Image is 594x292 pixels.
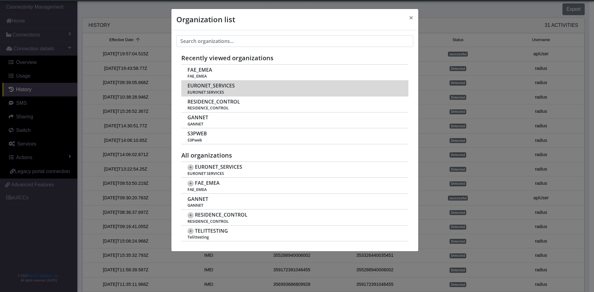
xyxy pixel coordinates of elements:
[187,67,212,73] span: FAE_EMEA
[187,74,402,78] span: FAE_EMEA
[187,122,402,126] span: GANNET
[176,35,413,47] input: Search organizations...
[187,187,402,192] span: FAE_EMEA
[181,54,408,62] h5: Recently viewed organizations
[187,131,207,137] span: S3PWEB
[187,219,402,224] span: RESIDENCE_CONTROL
[187,196,208,202] span: GANNET
[187,90,402,95] span: EURONET SERVICES
[187,235,402,239] span: Telittesting
[187,203,402,208] span: GANNET
[187,115,208,121] span: GANNET
[181,152,408,159] h5: All organizations
[187,138,402,142] span: S3Pweb
[195,228,228,234] span: TELITTESTING
[176,14,235,25] h4: Organization list
[187,106,402,110] span: RESIDENCE_CONTROL
[187,212,194,218] span: +
[195,212,247,218] span: RESIDENCE_CONTROL
[187,164,194,171] span: +
[409,12,413,23] span: ×
[195,180,220,186] span: FAE_EMEA
[195,164,242,170] span: EURONET_SERVICES
[187,171,402,176] span: EURONET SERVICES
[187,180,194,187] span: +
[187,83,235,89] span: EURONET_SERVICES
[187,228,194,234] span: +
[187,99,240,105] span: RESIDENCE_CONTROL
